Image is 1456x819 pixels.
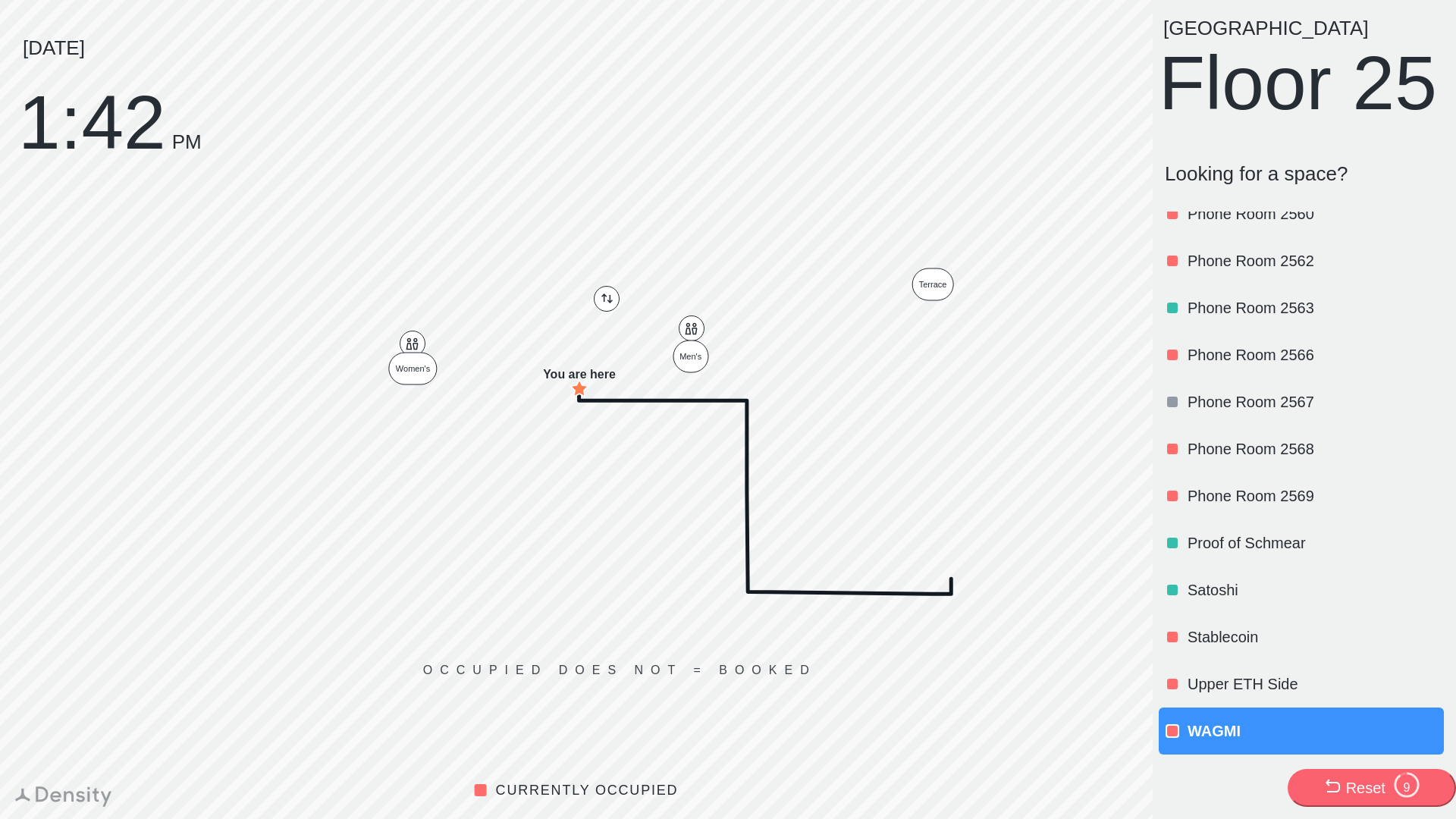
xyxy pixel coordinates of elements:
div: 9 [1393,781,1420,795]
p: Upper ETH Side [1188,673,1441,695]
p: Phone Room 2568 [1188,438,1441,460]
p: Phone Room 2567 [1188,391,1441,413]
div: Reset [1346,777,1385,799]
p: Phone Room 2563 [1188,297,1441,318]
p: Phone Room 2569 [1188,485,1441,507]
p: Phone Room 2560 [1188,203,1441,224]
p: Stablecoin [1188,626,1441,648]
p: Looking for a space? [1165,162,1444,186]
p: WAGMI [1188,720,1441,742]
p: Phone Room 2562 [1188,250,1441,271]
button: Reset9 [1288,769,1456,807]
p: Phone Room 2566 [1188,344,1441,366]
p: Satoshi [1188,579,1441,601]
p: Proof of Schmear [1188,532,1441,554]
